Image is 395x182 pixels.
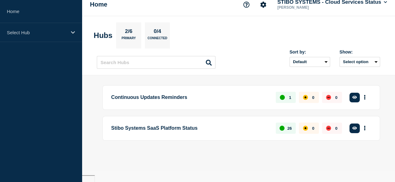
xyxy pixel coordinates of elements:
[287,126,292,131] p: 26
[90,1,107,8] h1: Home
[121,36,136,43] p: Primary
[312,126,314,131] p: 0
[151,28,164,36] p: 0/4
[339,49,380,54] div: Show:
[123,28,135,36] p: 2/6
[303,95,308,100] div: affected
[276,5,341,10] p: [PERSON_NAME]
[7,30,67,35] p: Select Hub
[94,31,112,40] h2: Hubs
[335,95,337,100] p: 0
[326,126,331,131] div: down
[111,123,269,134] p: Stibo Systems SaaS Platform Status
[280,95,285,100] div: up
[97,56,215,69] input: Search Hubs
[289,49,330,54] div: Sort by:
[361,123,369,134] button: More actions
[147,36,167,43] p: Connected
[335,126,337,131] p: 0
[279,126,284,131] div: up
[312,95,314,100] p: 0
[289,95,291,100] p: 1
[303,126,308,131] div: affected
[361,92,369,103] button: More actions
[326,95,331,100] div: down
[111,92,269,103] p: Continuous Updates Reminders
[339,57,380,67] button: Select option
[289,57,330,67] select: Sort by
